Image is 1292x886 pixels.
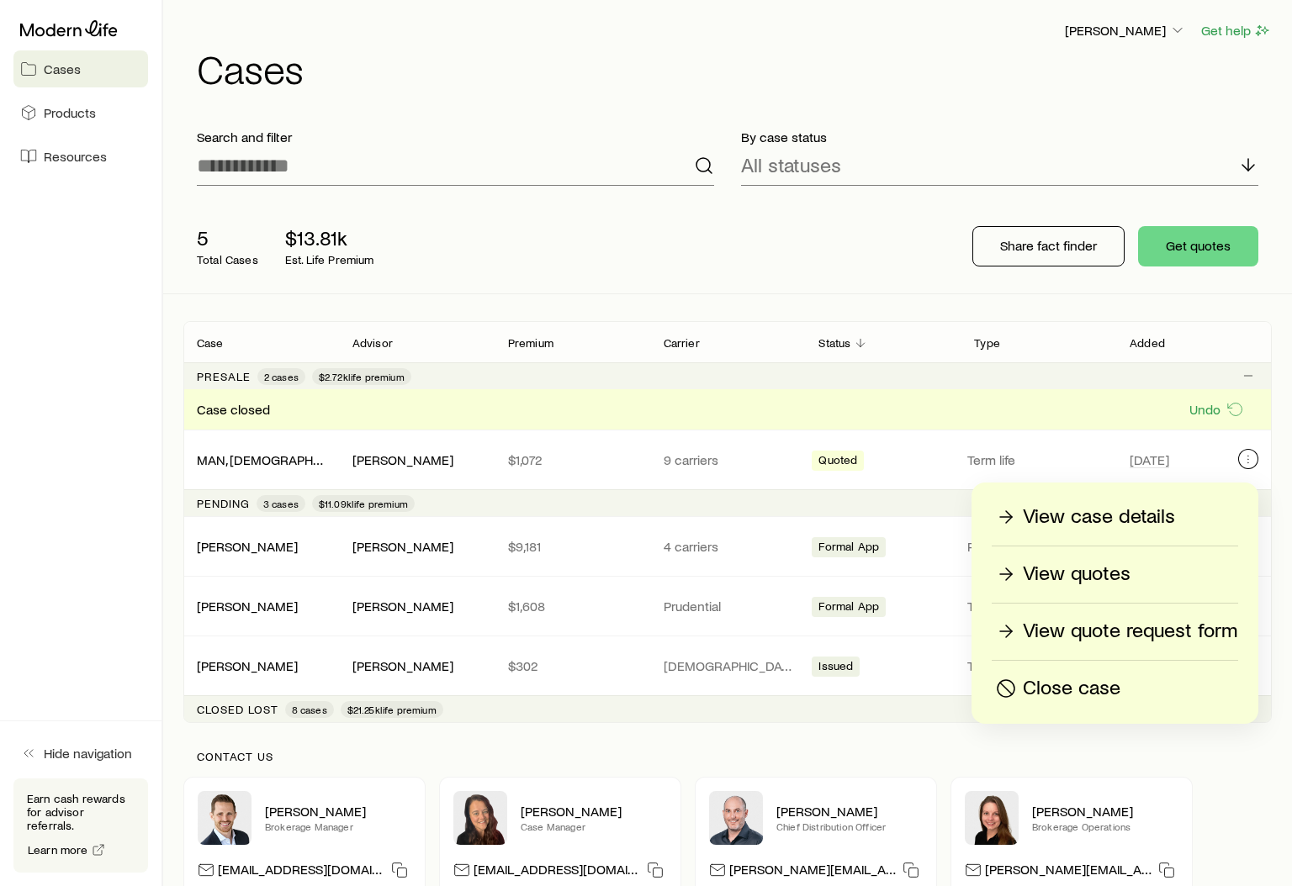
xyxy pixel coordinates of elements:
p: Chief Distribution Officer [776,820,923,833]
button: Get help [1200,21,1272,40]
span: $21.25k life premium [347,703,437,716]
p: [PERSON_NAME] [1032,803,1178,820]
h1: Cases [197,48,1272,88]
button: Get quotes [1138,226,1258,266]
p: Closed lost [197,703,278,716]
p: By case status [741,129,1258,145]
span: 3 cases [263,497,299,510]
p: $9,181 [508,538,637,555]
a: View case details [992,503,1238,532]
button: Share fact finder [972,226,1125,266]
p: $302 [508,657,637,674]
p: Added [1130,336,1165,350]
div: [PERSON_NAME] [352,598,453,615]
a: [PERSON_NAME] [197,657,298,673]
p: 9 carriers [664,451,792,468]
p: 5 [197,226,258,250]
p: Search and filter [197,129,714,145]
p: Earn cash rewards for advisor referrals. [27,792,135,832]
button: Hide navigation [13,735,148,772]
p: 4 carriers [664,538,792,555]
div: Earn cash rewards for advisor referrals.Learn more [13,778,148,873]
div: [PERSON_NAME] [197,598,298,615]
img: Nick Weiler [198,791,252,845]
a: [PERSON_NAME] [197,538,298,554]
span: [DATE] [1130,451,1169,468]
p: Case Manager [521,820,667,833]
span: Formal App [818,599,879,617]
p: Term life [967,657,1109,674]
p: [PERSON_NAME] [265,803,411,820]
p: Term life [967,598,1109,614]
p: Premium [508,336,553,350]
p: Presale [197,370,251,383]
p: All statuses [741,153,841,177]
a: Cases [13,50,148,87]
span: Resources [44,148,107,165]
span: 8 cases [292,703,327,716]
p: [PERSON_NAME][EMAIL_ADDRESS][DOMAIN_NAME] [985,861,1152,883]
p: Type [974,336,1000,350]
p: Carrier [664,336,700,350]
div: [PERSON_NAME] [352,657,453,675]
p: Undo [1189,401,1221,418]
span: 2 cases [264,370,299,383]
button: Undo [1189,400,1245,419]
img: Ellen Wall [965,791,1019,845]
p: Contact us [197,750,1258,763]
p: Brokerage Manager [265,820,411,833]
div: [PERSON_NAME] [197,657,298,675]
p: [PERSON_NAME][EMAIL_ADDRESS][DOMAIN_NAME] [729,861,896,883]
p: [PERSON_NAME] [521,803,667,820]
a: View quotes [992,560,1238,589]
p: Permanent life [967,538,1109,555]
p: Total Cases [197,253,258,266]
a: Products [13,94,148,131]
a: MAN, [DEMOGRAPHIC_DATA] SMOKER [197,451,422,467]
p: View quotes [1023,561,1130,588]
p: Case [197,336,224,350]
p: Close case [1023,675,1120,702]
span: Products [44,104,96,121]
p: [DEMOGRAPHIC_DATA] General [664,657,792,674]
p: [PERSON_NAME] [776,803,923,820]
span: Learn more [28,844,88,856]
p: [EMAIL_ADDRESS][DOMAIN_NAME] [474,861,640,883]
p: [PERSON_NAME] [1065,22,1186,39]
p: Term life [967,451,1109,468]
span: Cases [44,61,81,77]
p: View quote request form [1023,618,1237,645]
p: Est. Life Premium [285,253,374,266]
span: Case closed [197,401,270,418]
p: Share fact finder [1000,237,1097,254]
div: [PERSON_NAME] [197,538,298,556]
p: $13.81k [285,226,374,250]
button: [PERSON_NAME] [1064,21,1187,41]
span: $2.72k life premium [319,370,405,383]
p: $1,072 [508,451,637,468]
div: Client cases [183,321,1272,723]
a: View quote request form [992,617,1238,646]
span: Formal App [818,540,879,557]
p: View case details [1023,504,1175,530]
p: Status [818,336,850,350]
p: Pending [197,497,250,510]
div: [PERSON_NAME] [352,538,453,556]
button: Close case [992,674,1238,704]
span: Quoted [818,453,857,471]
span: $11.09k life premium [319,497,408,510]
p: Brokerage Operations [1032,820,1178,833]
div: MAN, [DEMOGRAPHIC_DATA] SMOKER [197,451,326,469]
span: Issued [818,659,853,677]
img: Abby McGuigan [453,791,507,845]
p: [EMAIL_ADDRESS][DOMAIN_NAME] [218,861,384,883]
span: Hide navigation [44,745,132,762]
p: Prudential [664,598,792,614]
div: [PERSON_NAME] [352,451,453,469]
p: $1,608 [508,598,637,614]
p: Advisor [352,336,393,350]
a: Resources [13,138,148,175]
img: Dan Pierson [709,791,763,845]
a: [PERSON_NAME] [197,598,298,614]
